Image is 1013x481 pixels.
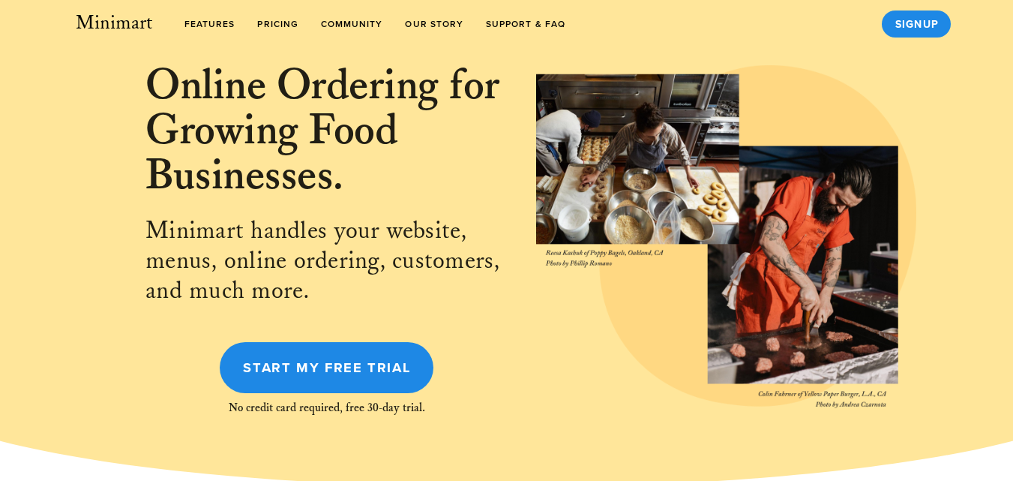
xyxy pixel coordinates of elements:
[145,216,508,306] div: Minimart handles your website, menus, online ordering, customers, and much more.
[882,11,951,38] a: Signup
[320,19,383,29] span: Community
[174,14,244,35] a: features
[247,14,307,35] a: Pricing
[395,14,473,35] a: Our Story
[404,19,463,29] span: Our Story
[145,399,508,417] div: No credit card required, free 30-day trial.
[145,63,508,198] h2: Online Ordering for Growing Food Businesses.
[310,14,392,35] a: Community
[476,14,575,35] a: Support & FAQ
[184,19,235,29] span: features
[220,342,434,393] a: Start My Free Trial
[485,19,565,29] span: Support & FAQ
[894,18,939,31] span: Signup
[62,9,165,36] a: Minimart
[256,19,298,29] span: Pricing
[74,11,153,35] span: Minimart
[242,359,412,376] span: Start My Free Trial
